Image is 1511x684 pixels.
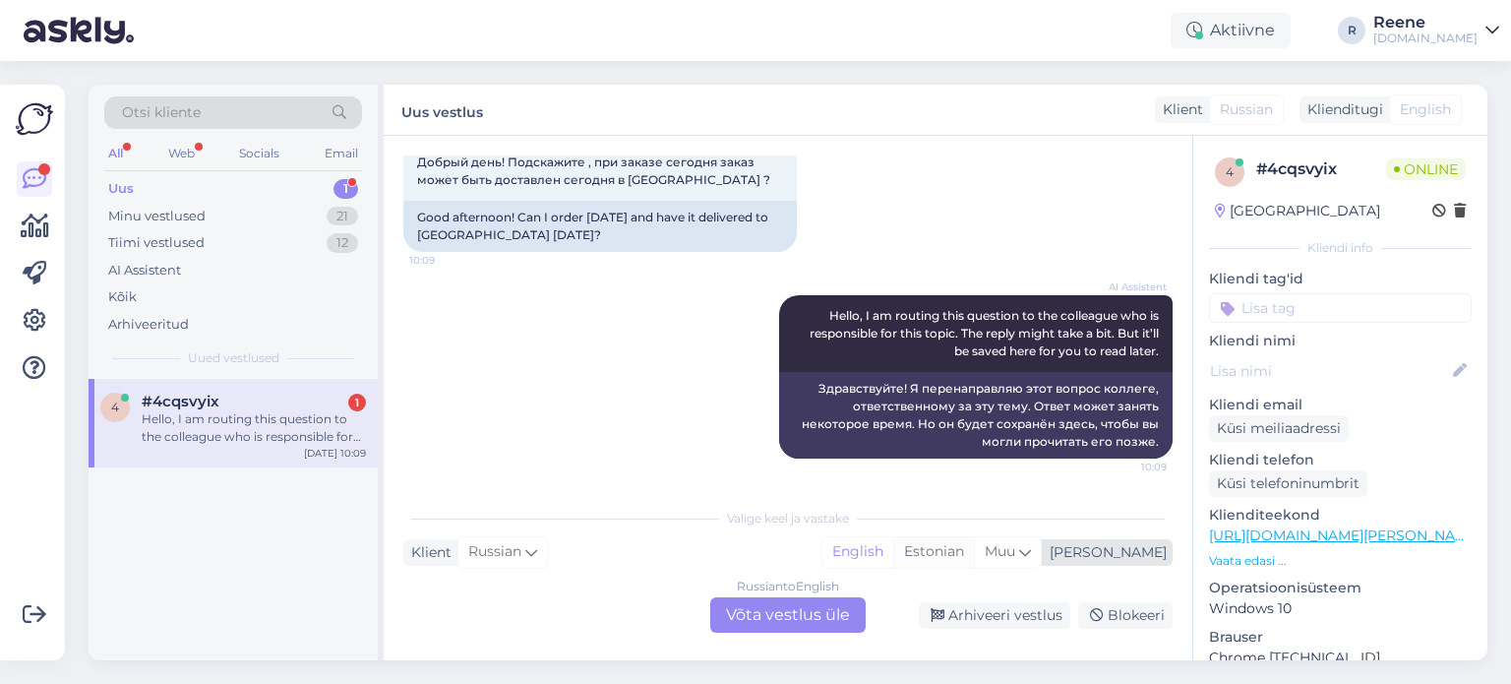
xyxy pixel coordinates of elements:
div: Küsi meiliaadressi [1209,415,1349,442]
div: Kõik [108,287,137,307]
input: Lisa nimi [1210,360,1449,382]
div: [PERSON_NAME] [1042,542,1167,563]
span: #4cqsvyix [142,393,219,410]
p: Vaata edasi ... [1209,552,1472,570]
div: Estonian [893,537,974,567]
span: Muu [985,542,1015,560]
div: Arhiveeri vestlus [919,602,1070,629]
div: 1 [333,179,358,199]
div: Web [164,141,199,166]
p: Chrome [TECHNICAL_ID] [1209,648,1472,668]
div: Reene [1373,15,1478,31]
div: Kliendi info [1209,239,1472,257]
p: Kliendi nimi [1209,331,1472,351]
a: [URL][DOMAIN_NAME][PERSON_NAME] [1209,527,1481,544]
div: 21 [327,207,358,226]
div: Blokeeri [1078,602,1173,629]
div: Russian to English [737,578,839,595]
div: English [822,537,893,567]
span: Russian [1220,99,1273,120]
div: AI Assistent [108,261,181,280]
span: 10:09 [409,253,483,268]
span: 4 [1226,164,1234,179]
div: Arhiveeritud [108,315,189,335]
span: 10:09 [1093,460,1167,474]
div: Klienditugi [1299,99,1383,120]
p: Klienditeekond [1209,505,1472,526]
span: Uued vestlused [188,349,279,367]
img: Askly Logo [16,100,53,138]
div: [GEOGRAPHIC_DATA] [1215,201,1380,221]
div: Klient [1155,99,1203,120]
label: Uus vestlus [401,96,483,123]
div: Valige keel ja vastake [403,510,1173,528]
div: Küsi telefoninumbrit [1209,470,1367,497]
a: Reene[DOMAIN_NAME] [1373,15,1499,46]
div: All [104,141,127,166]
span: Russian [468,541,521,563]
p: Kliendi tag'id [1209,269,1472,289]
span: English [1400,99,1451,120]
p: Brauser [1209,627,1472,648]
div: Aktiivne [1171,13,1291,48]
div: # 4cqsvyix [1256,157,1386,181]
div: R [1338,17,1365,44]
div: Klient [403,542,452,563]
div: Minu vestlused [108,207,206,226]
p: Kliendi email [1209,395,1472,415]
span: Otsi kliente [122,102,201,123]
div: Здравствуйте! Я перенаправляю этот вопрос коллеге, ответственному за эту тему. Ответ может занять... [779,372,1173,459]
div: Email [321,141,362,166]
div: Tiimi vestlused [108,233,205,253]
div: Võta vestlus üle [710,597,866,633]
span: Hello, I am routing this question to the colleague who is responsible for this topic. The reply m... [810,308,1162,358]
input: Lisa tag [1209,293,1472,323]
span: AI Assistent [1093,280,1167,294]
p: Windows 10 [1209,598,1472,619]
span: Online [1386,158,1466,180]
p: Operatsioonisüsteem [1209,578,1472,598]
div: 12 [327,233,358,253]
div: Hello, I am routing this question to the colleague who is responsible for this topic. The reply m... [142,410,366,446]
div: [DATE] 10:09 [304,446,366,461]
span: 4 [111,400,119,414]
div: 1 [348,394,366,411]
div: [DOMAIN_NAME] [1373,31,1478,46]
div: Good afternoon! Can I order [DATE] and have it delivered to [GEOGRAPHIC_DATA] [DATE]? [403,201,797,252]
p: Kliendi telefon [1209,450,1472,470]
div: Uus [108,179,134,199]
div: Socials [235,141,283,166]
